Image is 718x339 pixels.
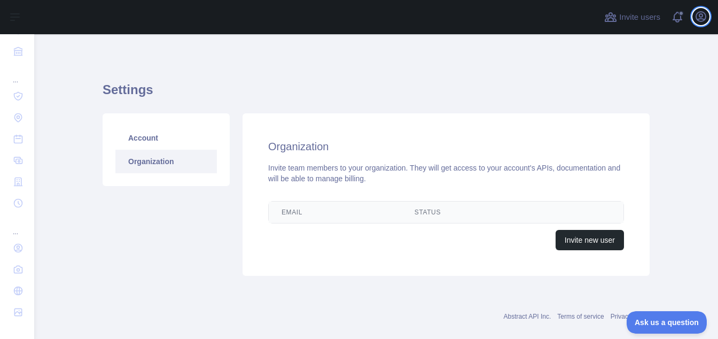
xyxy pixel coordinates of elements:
[602,9,662,26] button: Invite users
[557,313,604,320] a: Terms of service
[9,63,26,84] div: ...
[103,81,650,107] h1: Settings
[611,313,650,320] a: Privacy policy
[268,163,624,184] div: Invite team members to your organization. They will get access to your account's APIs, documentat...
[115,150,217,173] a: Organization
[115,126,217,150] a: Account
[9,215,26,236] div: ...
[619,11,660,24] span: Invite users
[556,230,624,250] button: Invite new user
[402,202,550,223] th: Status
[627,311,707,334] iframe: Toggle Customer Support
[268,139,624,154] h2: Organization
[269,202,402,223] th: Email
[504,313,551,320] a: Abstract API Inc.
